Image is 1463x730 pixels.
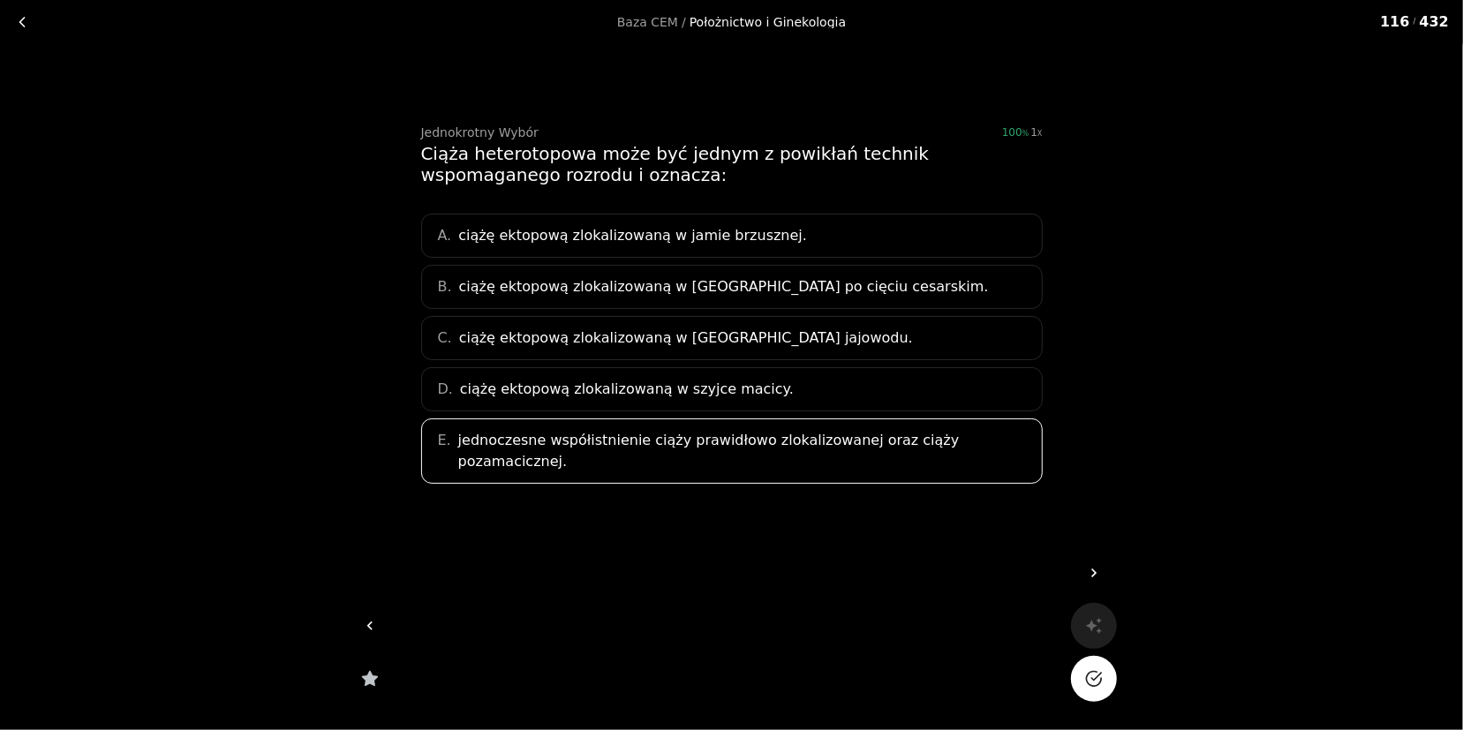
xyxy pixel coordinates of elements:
[438,379,453,400] span: D.
[421,126,539,139] div: Jednokrotny Wybór
[617,16,678,28] a: Baza CEM
[421,143,1043,185] div: Ciąża heterotopowa może być jednym z powikłań technik wspomaganego rozrodu i oznacza:
[459,276,989,297] span: ciążę ektopową zlokalizowaną w [GEOGRAPHIC_DATA] po cięciu cesarskim.
[438,327,452,349] span: C.
[438,225,452,246] span: A.
[458,430,1031,472] span: jednoczesne współistnienie ciąży prawidłowo zlokalizowanej oraz ciąży pozamacicznej.
[1002,126,1043,139] div: 100%
[421,367,1043,411] div: D.ciążę ektopową zlokalizowaną w szyjce macicy.
[1071,656,1117,702] button: Na pewno?
[1380,11,1456,33] div: 116 432
[421,265,1043,309] div: B.ciążę ektopową zlokalizowaną w [GEOGRAPHIC_DATA] po cięciu cesarskim.
[458,225,807,246] span: ciążę ektopową zlokalizowaną w jamie brzusznej.
[421,214,1043,258] div: A.ciążę ektopową zlokalizowaną w jamie brzusznej.
[682,16,686,28] span: /
[1002,126,1029,139] span: 100
[459,327,913,349] span: ciążę ektopową zlokalizowaną w [GEOGRAPHIC_DATA] jajowodu.
[690,16,846,28] div: Położnictwo i Ginekologia
[421,316,1043,360] div: C.ciążę ektopową zlokalizowaną w [GEOGRAPHIC_DATA] jajowodu.
[1414,11,1416,33] span: /
[460,379,794,400] span: ciążę ektopową zlokalizowaną w szyjce macicy.
[1030,126,1042,139] div: 1
[438,430,451,472] span: E.
[421,418,1043,484] div: E.jednoczesne współistnienie ciąży prawidłowo zlokalizowanej oraz ciąży pozamacicznej.
[438,276,452,297] span: B.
